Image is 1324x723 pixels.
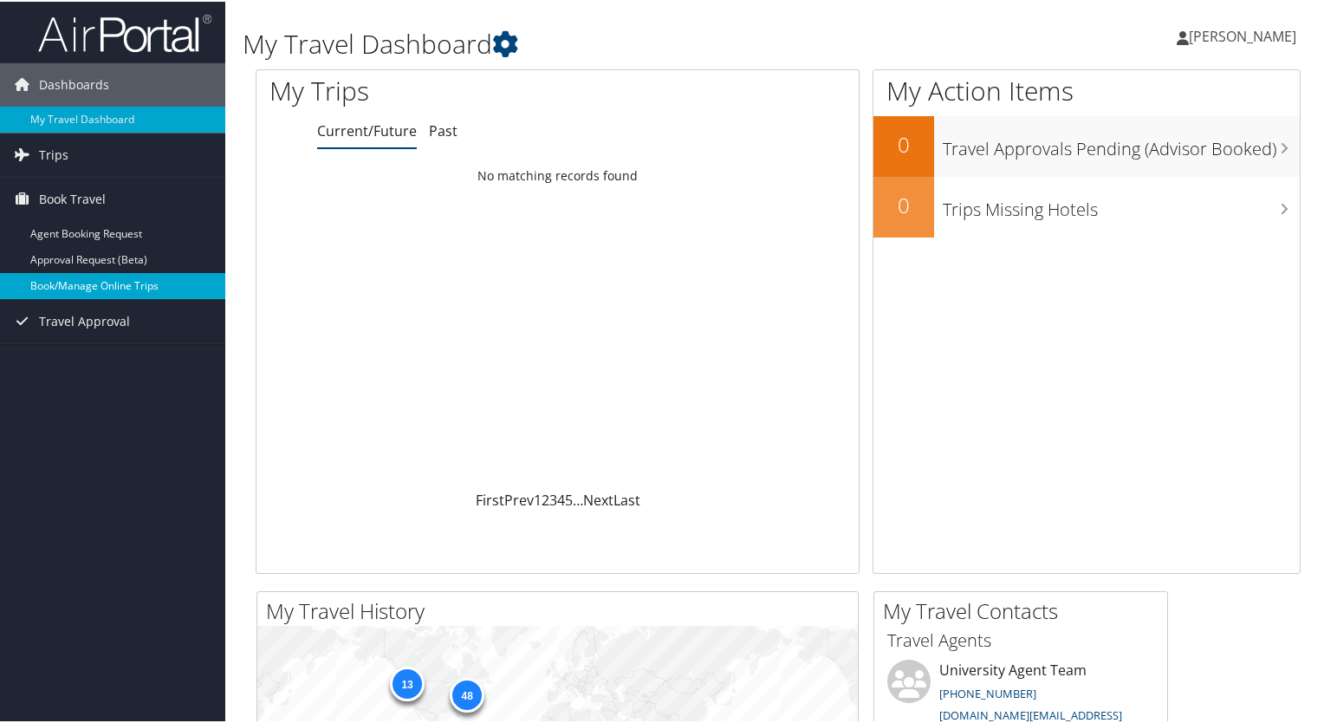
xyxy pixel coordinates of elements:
span: [PERSON_NAME] [1189,25,1296,44]
h2: 0 [873,128,934,158]
a: 1 [534,489,542,508]
a: 5 [565,489,573,508]
h1: My Travel Dashboard [243,24,957,61]
h3: Travel Agents [887,627,1154,651]
a: 4 [557,489,565,508]
h2: My Travel History [266,595,858,624]
h1: My Trips [269,71,595,107]
h2: My Travel Contacts [883,595,1167,624]
span: Trips [39,132,68,175]
h1: My Action Items [873,71,1300,107]
div: 48 [450,676,484,711]
a: Past [429,120,458,139]
a: First [476,489,504,508]
img: airportal-logo.png [38,11,211,52]
span: … [573,489,583,508]
h3: Travel Approvals Pending (Advisor Booked) [943,127,1300,160]
a: Next [583,489,613,508]
h3: Trips Missing Hotels [943,187,1300,220]
span: Travel Approval [39,298,130,342]
a: 0Travel Approvals Pending (Advisor Booked) [873,114,1300,175]
h2: 0 [873,189,934,218]
a: [PHONE_NUMBER] [939,684,1036,700]
a: Prev [504,489,534,508]
a: 2 [542,489,549,508]
a: 3 [549,489,557,508]
td: No matching records found [256,159,859,190]
span: Book Travel [39,176,106,219]
div: 13 [390,665,425,700]
a: Last [613,489,640,508]
a: [PERSON_NAME] [1177,9,1314,61]
a: 0Trips Missing Hotels [873,175,1300,236]
a: Current/Future [317,120,417,139]
span: Dashboards [39,62,109,105]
